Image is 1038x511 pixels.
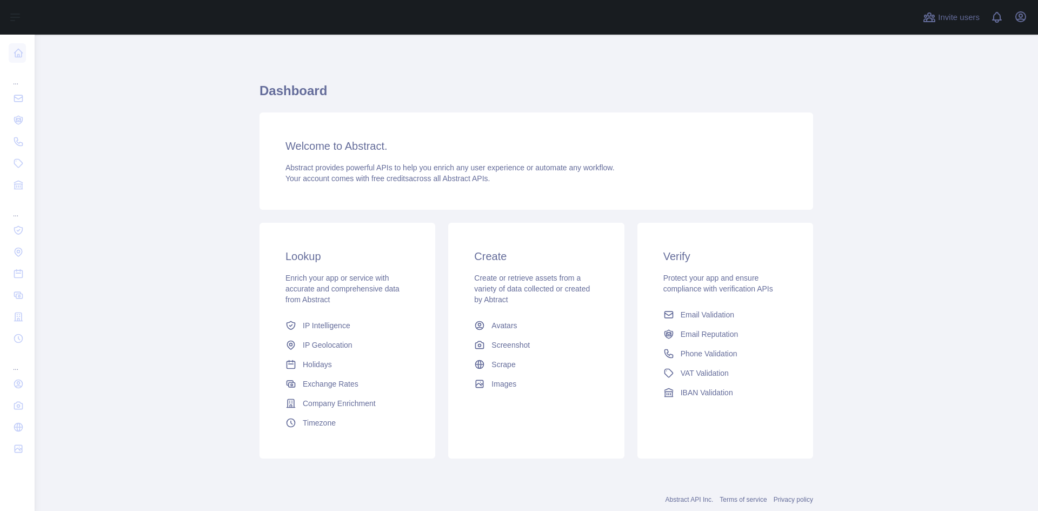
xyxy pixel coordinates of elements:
span: Images [491,379,516,389]
span: Exchange Rates [303,379,358,389]
span: Abstract provides powerful APIs to help you enrich any user experience or automate any workflow. [285,163,615,172]
span: IP Geolocation [303,340,352,350]
span: Phone Validation [681,348,737,359]
h3: Welcome to Abstract. [285,138,787,154]
span: Avatars [491,320,517,331]
h3: Lookup [285,249,409,264]
a: IBAN Validation [659,383,791,402]
a: IP Intelligence [281,316,414,335]
h3: Verify [663,249,787,264]
a: Exchange Rates [281,374,414,394]
a: Email Reputation [659,324,791,344]
span: IBAN Validation [681,387,733,398]
span: Timezone [303,417,336,428]
a: Timezone [281,413,414,433]
span: Your account comes with across all Abstract APIs. [285,174,490,183]
span: Invite users [938,11,980,24]
a: Email Validation [659,305,791,324]
span: Company Enrichment [303,398,376,409]
a: VAT Validation [659,363,791,383]
button: Invite users [921,9,982,26]
span: Email Reputation [681,329,738,340]
a: Screenshot [470,335,602,355]
h1: Dashboard [259,82,813,108]
span: Screenshot [491,340,530,350]
span: Holidays [303,359,332,370]
div: ... [9,65,26,87]
a: Terms of service [720,496,767,503]
a: IP Geolocation [281,335,414,355]
h3: Create [474,249,598,264]
a: Holidays [281,355,414,374]
div: ... [9,197,26,218]
span: Email Validation [681,309,734,320]
a: Avatars [470,316,602,335]
div: ... [9,350,26,372]
span: free credits [371,174,409,183]
span: VAT Validation [681,368,729,379]
a: Company Enrichment [281,394,414,413]
a: Phone Validation [659,344,791,363]
a: Scrape [470,355,602,374]
span: Scrape [491,359,515,370]
span: Protect your app and ensure compliance with verification APIs [663,274,773,293]
a: Privacy policy [774,496,813,503]
a: Abstract API Inc. [666,496,714,503]
span: Create or retrieve assets from a variety of data collected or created by Abtract [474,274,590,304]
span: Enrich your app or service with accurate and comprehensive data from Abstract [285,274,400,304]
a: Images [470,374,602,394]
span: IP Intelligence [303,320,350,331]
